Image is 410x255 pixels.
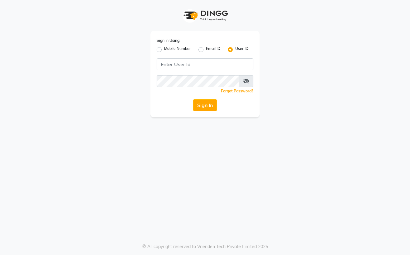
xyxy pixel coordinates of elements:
[206,46,220,53] label: Email ID
[157,58,253,70] input: Username
[193,99,217,111] button: Sign In
[235,46,248,53] label: User ID
[157,75,239,87] input: Username
[221,89,253,93] a: Forgot Password?
[164,46,191,53] label: Mobile Number
[157,38,180,43] label: Sign In Using:
[180,6,230,25] img: logo1.svg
